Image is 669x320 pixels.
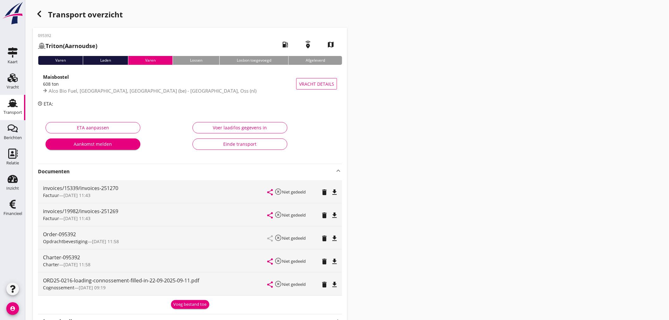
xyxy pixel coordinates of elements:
button: Vracht details [296,78,337,89]
div: Financieel [3,212,22,216]
i: local_gas_station [276,36,294,53]
div: Voeg bestand toe [174,301,207,308]
div: Varen [38,56,83,65]
small: Niet gedeeld [282,189,306,195]
i: delete [321,235,328,242]
i: file_download [331,235,338,242]
div: — [43,261,267,268]
i: delete [321,212,328,219]
span: Opdrachtbevestiging [43,238,88,244]
i: highlight_off [274,211,282,218]
i: delete [321,258,328,265]
div: Kaart [8,60,18,64]
div: Lossen [173,56,219,65]
strong: Documenten [38,168,334,175]
div: Voer laad/los gegevens in [198,124,282,131]
i: account_circle [6,302,19,315]
div: Transport [3,110,22,114]
i: file_download [331,258,338,265]
span: Factuur [43,192,59,198]
div: ORD25-0216-loading-connossement-filled-in-22-09-2025-09-11.pdf [43,277,267,284]
div: invoices/15339/invoices-251270 [43,184,267,192]
div: Afgeleverd [288,56,342,65]
span: [DATE] 11:43 [64,192,90,198]
button: Voeg bestand toe [171,300,209,309]
small: Niet gedeeld [282,281,306,287]
span: ETA: [44,101,53,107]
h2: (Aarnoudse) [38,42,97,50]
div: Varen [128,56,173,65]
small: Niet gedeeld [282,212,306,218]
small: Niet gedeeld [282,258,306,264]
small: Niet gedeeld [282,235,306,241]
div: Berichten [4,136,22,140]
i: file_download [331,281,338,288]
div: Laden [83,56,128,65]
i: highlight_off [274,280,282,288]
span: [DATE] 11:58 [64,262,90,268]
div: — [43,215,267,222]
i: share [266,258,274,265]
i: highlight_off [274,234,282,242]
i: map [322,36,340,53]
i: file_download [331,188,338,196]
span: Cognossement [43,285,74,291]
div: Transport overzicht [33,8,347,23]
div: Charter-095392 [43,254,267,261]
a: Maisbostel608 tonAlco Bio Fuel, [GEOGRAPHIC_DATA], [GEOGRAPHIC_DATA] (be) - [GEOGRAPHIC_DATA], Os... [38,70,342,98]
div: — [43,284,267,291]
img: logo-small.a267ee39.svg [1,2,24,25]
div: Losbon toegevoegd [219,56,288,65]
i: highlight_off [274,257,282,265]
i: emergency_share [299,36,317,53]
button: Einde transport [193,138,287,150]
span: Charter [43,262,59,268]
strong: Triton [46,42,63,50]
div: ETA aanpassen [51,124,135,131]
button: Voer laad/los gegevens in [193,122,287,133]
i: file_download [331,212,338,219]
div: — [43,238,267,245]
i: delete [321,188,328,196]
span: Factuur [43,215,59,221]
span: Alco Bio Fuel, [GEOGRAPHIC_DATA], [GEOGRAPHIC_DATA] (be) - [GEOGRAPHIC_DATA], Oss (nl) [49,88,256,94]
div: Inzicht [6,186,19,190]
span: [DATE] 09:19 [79,285,106,291]
i: share [266,281,274,288]
div: Order-095392 [43,231,267,238]
div: 608 ton [43,81,296,87]
strong: Maisbostel [43,74,69,80]
span: Vracht details [299,81,334,87]
p: 095392 [38,33,97,39]
i: highlight_off [274,188,282,195]
div: Aankomst melden [51,141,135,147]
i: keyboard_arrow_up [334,167,342,175]
div: invoices/19982/invoices-251269 [43,207,267,215]
i: share [266,188,274,196]
button: ETA aanpassen [46,122,140,133]
button: Aankomst melden [46,138,140,150]
div: Vracht [7,85,19,89]
div: Relatie [6,161,19,165]
div: — [43,192,267,199]
i: share [266,212,274,219]
span: [DATE] 11:43 [64,215,90,221]
i: delete [321,281,328,288]
div: Einde transport [198,141,282,147]
span: [DATE] 11:58 [92,238,119,244]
